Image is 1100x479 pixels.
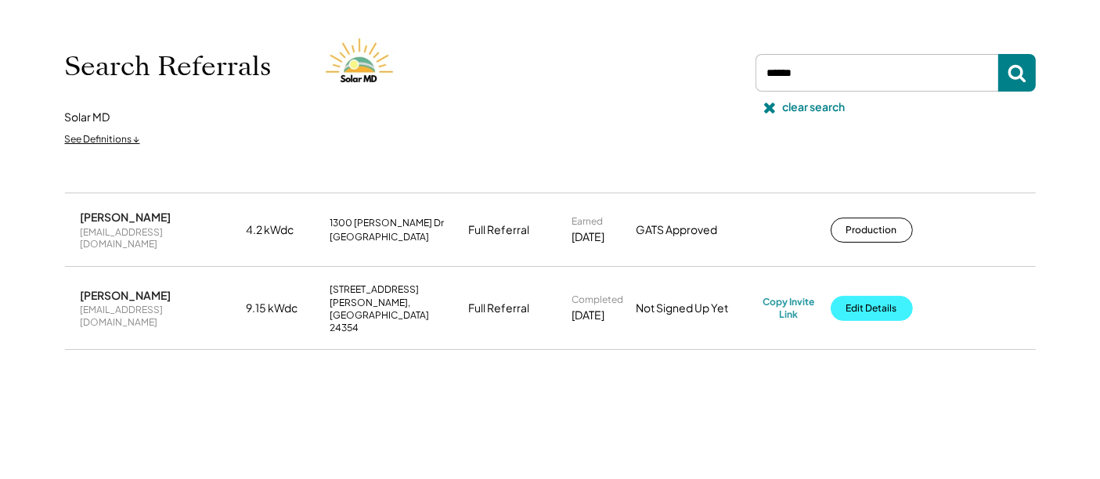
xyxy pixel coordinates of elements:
[783,99,846,115] div: clear search
[572,294,624,306] div: Completed
[65,133,140,146] div: See Definitions ↓
[81,210,171,224] div: [PERSON_NAME]
[247,301,321,316] div: 9.15 kWdc
[81,226,237,250] div: [EMAIL_ADDRESS][DOMAIN_NAME]
[469,301,530,316] div: Full Referral
[831,296,913,321] button: Edit Details
[572,308,605,323] div: [DATE]
[330,217,445,229] div: 1300 [PERSON_NAME] Dr
[247,222,321,238] div: 4.2 kWdc
[319,23,405,110] img: Solar%20MD%20LOgo.png
[81,304,237,328] div: [EMAIL_ADDRESS][DOMAIN_NAME]
[637,301,754,316] div: Not Signed Up Yet
[831,218,913,243] button: Production
[330,283,420,296] div: [STREET_ADDRESS]
[637,222,754,238] div: GATS Approved
[572,215,604,228] div: Earned
[65,110,110,125] div: Solar MD
[65,50,272,83] h1: Search Referrals
[330,297,460,333] div: [PERSON_NAME], [GEOGRAPHIC_DATA] 24354
[469,222,530,238] div: Full Referral
[572,229,605,245] div: [DATE]
[330,231,430,243] div: [GEOGRAPHIC_DATA]
[763,296,815,320] div: Copy Invite Link
[81,288,171,302] div: [PERSON_NAME]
